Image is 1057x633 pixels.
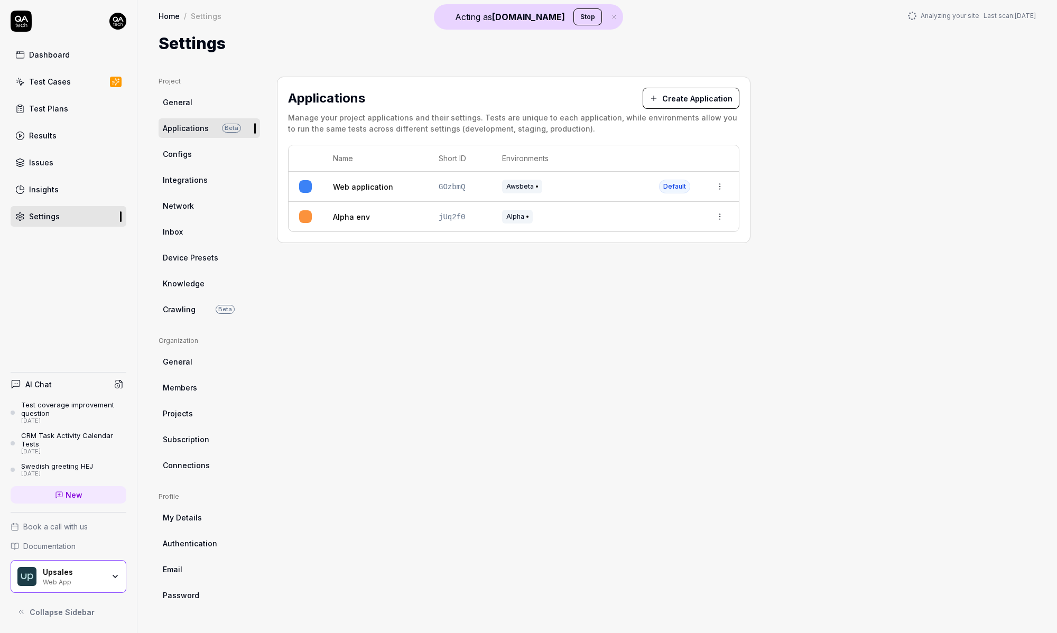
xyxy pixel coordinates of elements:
div: Settings [191,11,221,21]
div: Test Plans [29,103,68,114]
div: [DATE] [21,417,126,425]
div: Manage your project applications and their settings. Tests are unique to each application, while ... [288,112,739,134]
span: Network [163,200,194,211]
div: Web App [43,577,104,585]
span: General [163,356,192,367]
span: Book a call with us [23,521,88,532]
div: CRM Task Activity Calendar Tests [21,431,126,449]
div: Results [29,130,57,141]
a: Results [11,125,126,146]
time: [DATE] [1015,12,1036,20]
a: Home [159,11,180,21]
a: Members [159,378,260,397]
a: Documentation [11,541,126,552]
span: Subscription [163,434,209,445]
th: Short ID [428,145,492,172]
span: Crawling [163,304,196,315]
div: Upsales [43,567,104,577]
th: Environments [492,145,648,172]
a: Projects [159,404,260,423]
img: Upsales Logo [17,567,36,586]
a: Test coverage improvement question[DATE] [11,401,126,425]
a: Issues [11,152,126,173]
a: CRM Task Activity Calendar Tests[DATE] [11,431,126,455]
div: Analyzing your site [908,11,1036,21]
button: Collapse Sidebar [11,601,126,622]
a: General [159,92,260,112]
a: Web application [333,181,393,192]
a: Insights [11,179,126,200]
h2: Applications [288,89,630,108]
button: Create Application [643,88,739,109]
span: Projects [163,408,193,419]
div: [DATE] [21,448,126,455]
span: Default [659,180,690,193]
span: Configs [163,148,192,160]
span: GOzbmQ [439,183,465,191]
span: Applications [163,123,209,134]
a: New [11,486,126,504]
a: Inbox [159,222,260,241]
span: Alpha [502,210,533,224]
span: Members [163,382,197,393]
a: Authentication [159,534,260,553]
a: Alpha env [333,211,370,222]
a: Test Plans [11,98,126,119]
a: Test Cases [11,71,126,92]
div: [DATE] [21,470,93,478]
a: CrawlingBeta [159,300,260,319]
span: Awsbeta [502,180,542,193]
img: 7ccf6c19-61ad-4a6c-8811-018b02a1b829.jpg [109,13,126,30]
a: Password [159,585,260,605]
a: Knowledge [159,274,260,293]
span: New [66,489,82,500]
span: Beta [222,124,241,133]
div: Dashboard [29,49,70,60]
div: Issues [29,157,53,168]
h4: AI Chat [25,379,52,390]
span: My Details [163,512,202,523]
a: Integrations [159,170,260,190]
div: Test coverage improvement question [21,401,126,418]
a: Dashboard [11,44,126,65]
button: Analyzing your siteLast scan:[DATE] [908,11,1036,21]
span: Connections [163,460,210,471]
a: Settings [11,206,126,227]
div: Insights [29,184,59,195]
a: My Details [159,508,260,527]
span: Device Presets [163,252,218,263]
a: General [159,352,260,371]
a: Configs [159,144,260,164]
button: Stop [573,8,602,25]
div: Settings [29,211,60,222]
div: Profile [159,492,260,501]
span: Inbox [163,226,183,237]
button: Upsales LogoUpsalesWeb App [11,560,126,593]
div: Project [159,77,260,86]
a: Connections [159,455,260,475]
th: Name [322,145,428,172]
a: Device Presets [159,248,260,267]
span: jUq2f0 [439,213,465,221]
span: Last scan: [984,11,1036,21]
span: Password [163,590,199,601]
div: Organization [159,336,260,346]
div: Swedish greeting HEJ [21,462,93,470]
span: Collapse Sidebar [30,607,95,618]
span: Beta [216,305,235,314]
span: Email [163,564,182,575]
a: Email [159,560,260,579]
span: General [163,97,192,108]
span: Documentation [23,541,76,552]
div: / [184,11,187,21]
a: ApplicationsBeta [159,118,260,138]
span: Authentication [163,538,217,549]
a: Network [159,196,260,216]
div: Test Cases [29,76,71,87]
a: Subscription [159,430,260,449]
a: Swedish greeting HEJ[DATE] [11,462,126,478]
span: Integrations [163,174,208,185]
a: Book a call with us [11,521,126,532]
h1: Settings [159,32,226,55]
span: Knowledge [163,278,205,289]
